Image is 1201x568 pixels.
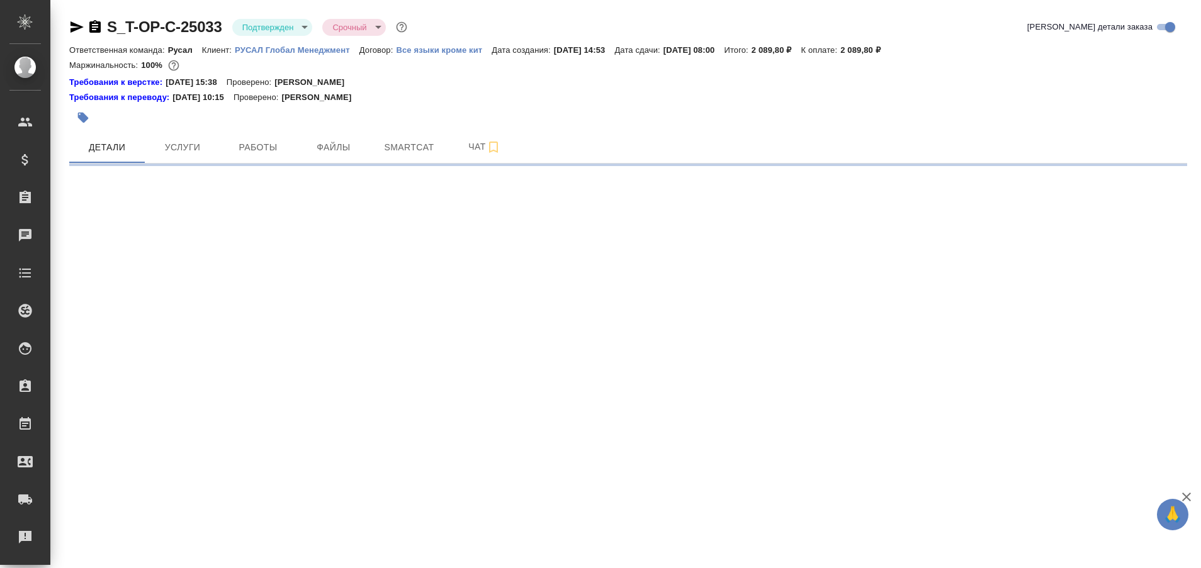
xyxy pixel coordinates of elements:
[801,45,840,55] p: К оплате:
[752,45,801,55] p: 2 089,80 ₽
[69,76,166,89] a: Требования к верстке:
[69,19,84,35] button: Скопировать ссылку для ЯМессенджера
[274,76,354,89] p: [PERSON_NAME]
[141,60,166,70] p: 100%
[281,91,361,104] p: [PERSON_NAME]
[396,44,492,55] a: Все языки кроме кит
[486,140,501,155] svg: Подписаться
[168,45,202,55] p: Русал
[239,22,298,33] button: Подтвержден
[554,45,615,55] p: [DATE] 14:53
[172,91,234,104] p: [DATE] 10:15
[454,139,515,155] span: Чат
[393,19,410,35] button: Доп статусы указывают на важность/срочность заказа
[69,91,172,104] a: Требования к переводу:
[77,140,137,155] span: Детали
[379,140,439,155] span: Smartcat
[69,104,97,131] button: Добавить тэг
[359,45,397,55] p: Договор:
[492,45,553,55] p: Дата создания:
[166,57,182,74] button: 0.00 RUB;
[322,19,385,36] div: Подтвержден
[303,140,364,155] span: Файлы
[69,76,166,89] div: Нажми, чтобы открыть папку с инструкцией
[396,45,492,55] p: Все языки кроме кит
[232,19,313,36] div: Подтвержден
[840,45,890,55] p: 2 089,80 ₽
[235,45,359,55] p: РУСАЛ Глобал Менеджмент
[228,140,288,155] span: Работы
[227,76,275,89] p: Проверено:
[235,44,359,55] a: РУСАЛ Глобал Менеджмент
[1162,501,1183,528] span: 🙏
[87,19,103,35] button: Скопировать ссылку
[234,91,282,104] p: Проверено:
[166,76,227,89] p: [DATE] 15:38
[724,45,751,55] p: Итого:
[614,45,663,55] p: Дата сдачи:
[202,45,235,55] p: Клиент:
[107,18,222,35] a: S_T-OP-C-25033
[69,45,168,55] p: Ответственная команда:
[1027,21,1153,33] span: [PERSON_NAME] детали заказа
[152,140,213,155] span: Услуги
[329,22,370,33] button: Срочный
[69,60,141,70] p: Маржинальность:
[69,91,172,104] div: Нажми, чтобы открыть папку с инструкцией
[663,45,725,55] p: [DATE] 08:00
[1157,499,1188,530] button: 🙏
